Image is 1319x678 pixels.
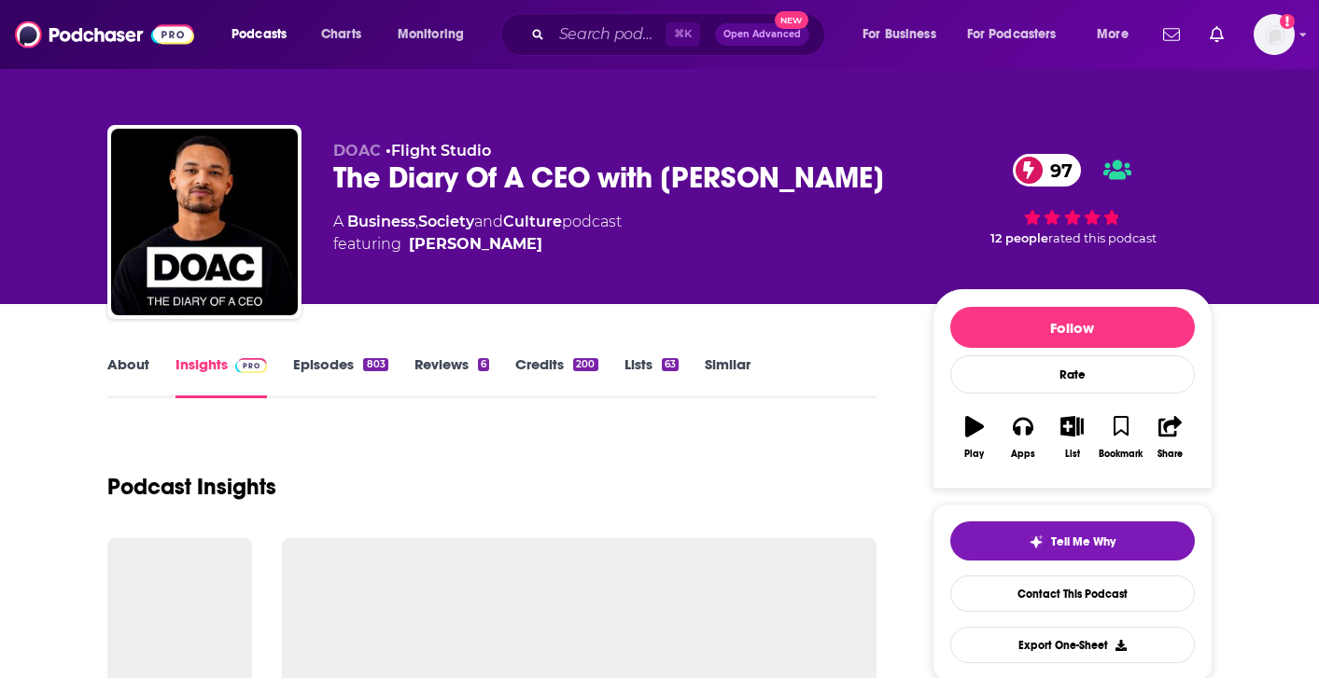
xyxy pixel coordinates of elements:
div: Bookmark [1099,449,1143,460]
svg: Add a profile image [1280,14,1295,29]
button: Show profile menu [1254,14,1295,55]
span: Open Advanced [723,30,801,39]
img: Podchaser Pro [235,358,268,373]
a: Business [347,213,415,230]
span: Monitoring [398,21,464,48]
img: The Diary Of A CEO with Steven Bartlett [111,129,298,315]
button: Apps [999,404,1047,471]
a: Society [418,213,474,230]
div: Play [964,449,984,460]
button: Follow [950,307,1195,348]
span: DOAC [333,142,381,159]
span: 12 people [990,231,1048,245]
a: Culture [503,213,562,230]
span: Podcasts [232,21,287,48]
a: Show notifications dropdown [1202,19,1231,50]
div: 6 [478,358,489,371]
a: Charts [309,20,372,49]
a: About [107,355,149,398]
div: Share [1158,449,1183,460]
div: 63 [662,358,679,371]
span: For Podcasters [967,21,1057,48]
a: Reviews6 [414,355,489,398]
div: A podcast [333,211,622,256]
span: rated this podcast [1048,231,1157,245]
h1: Podcast Insights [107,473,276,501]
button: open menu [1084,20,1152,49]
button: open menu [955,20,1084,49]
span: , [415,213,418,230]
a: [PERSON_NAME] [409,233,542,256]
div: 803 [363,358,387,371]
button: List [1047,404,1096,471]
span: Tell Me Why [1051,534,1116,549]
button: Bookmark [1097,404,1145,471]
a: Episodes803 [293,355,387,398]
span: 97 [1031,154,1082,187]
span: and [474,213,503,230]
a: InsightsPodchaser Pro [175,355,268,398]
span: For Business [863,21,936,48]
div: Rate [950,355,1195,394]
div: Apps [1011,449,1035,460]
div: List [1065,449,1080,460]
a: Lists63 [624,355,679,398]
span: New [775,11,808,29]
span: Charts [321,21,361,48]
a: Credits200 [515,355,597,398]
button: Play [950,404,999,471]
img: Podchaser - Follow, Share and Rate Podcasts [15,17,194,52]
div: Search podcasts, credits, & more... [518,13,843,56]
span: More [1097,21,1129,48]
a: Contact This Podcast [950,575,1195,612]
div: 200 [573,358,597,371]
img: tell me why sparkle [1029,534,1044,549]
button: open menu [218,20,311,49]
button: open menu [849,20,960,49]
span: featuring [333,233,622,256]
input: Search podcasts, credits, & more... [552,20,666,49]
a: 97 [1013,154,1082,187]
span: Logged in as autumncomm [1254,14,1295,55]
button: open menu [385,20,488,49]
button: tell me why sparkleTell Me Why [950,521,1195,560]
span: • [386,142,491,159]
div: 97 12 peoplerated this podcast [933,142,1213,257]
button: Export One-Sheet [950,627,1195,663]
button: Share [1145,404,1194,471]
a: Show notifications dropdown [1156,19,1187,50]
img: User Profile [1254,14,1295,55]
button: Open AdvancedNew [715,23,809,46]
span: ⌘ K [666,22,700,47]
a: Flight Studio [391,142,491,159]
a: Similar [705,355,751,398]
